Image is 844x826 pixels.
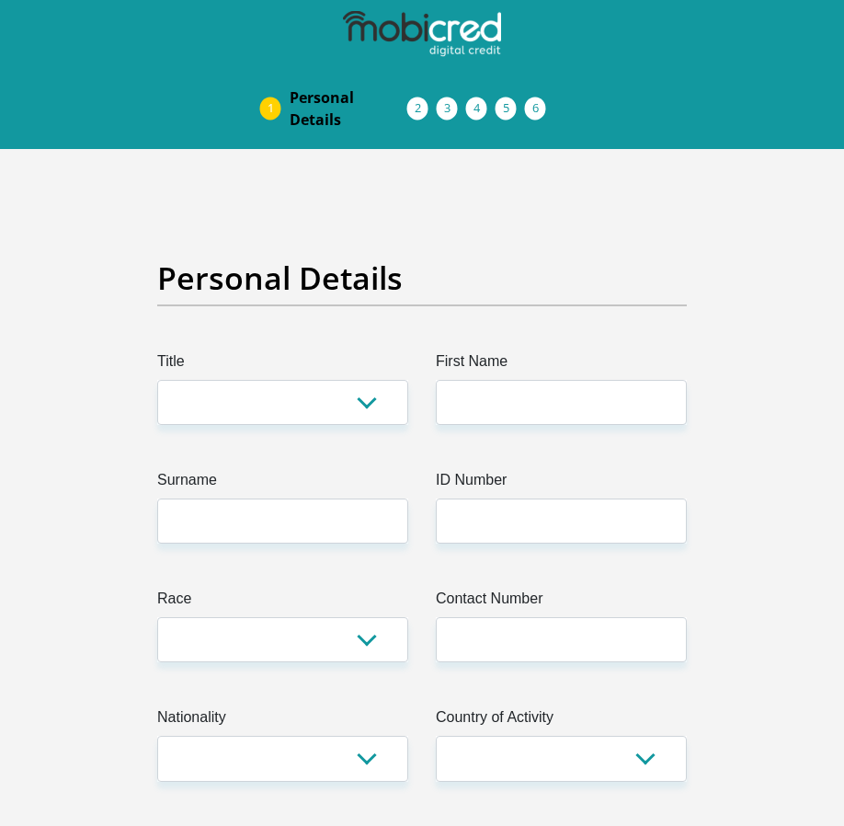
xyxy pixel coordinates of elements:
input: Surname [157,499,408,544]
img: mobicred logo [343,11,501,57]
input: Contact Number [436,617,687,662]
label: Surname [157,469,408,499]
input: First Name [436,380,687,425]
label: First Name [436,350,687,380]
label: Title [157,350,408,380]
label: Nationality [157,706,408,736]
label: Race [157,588,408,617]
span: Personal Details [290,86,407,131]
label: Country of Activity [436,706,687,736]
input: ID Number [436,499,687,544]
h2: Personal Details [157,259,687,297]
label: Contact Number [436,588,687,617]
a: PersonalDetails [275,79,422,138]
label: ID Number [436,469,687,499]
